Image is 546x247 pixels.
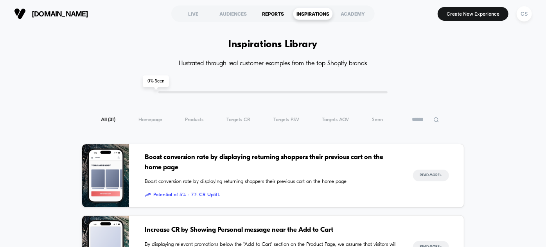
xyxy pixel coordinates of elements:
[226,117,250,123] span: Targets CR
[273,117,299,123] span: Targets PSV
[333,7,373,20] div: ACADEMY
[517,6,532,21] div: CS
[138,117,162,123] span: Homepage
[213,7,253,20] div: AUDIENCES
[438,7,508,21] button: Create New Experience
[145,152,397,172] span: Boost conversion rate by displaying returning shoppers their previous cart on the home page
[228,39,318,50] h1: Inspirations Library
[253,7,293,20] div: REPORTS
[143,75,169,87] span: 0 % Seen
[82,60,464,68] h4: Illustrated through real customer examples from the top Shopify brands
[145,225,397,235] span: Increase CR by Showing Personal message near the Add to Cart
[185,117,203,123] span: Products
[32,10,88,18] span: [DOMAIN_NAME]
[82,144,129,207] img: Boost conversion rate by displaying returning shoppers their previous cart on the home page
[173,7,213,20] div: LIVE
[372,117,383,123] span: Seen
[514,6,534,22] button: CS
[145,178,397,186] span: Boost conversion rate by displaying returning shoppers their previous cart on the home page
[413,170,449,181] button: Read More>
[14,8,26,20] img: Visually logo
[108,117,115,122] span: ( 31 )
[101,117,115,123] span: All
[12,7,91,20] button: [DOMAIN_NAME]
[293,7,333,20] div: INSPIRATIONS
[322,117,349,123] span: Targets AOV
[145,191,397,199] span: Potential of 5% - 7% CR Uplift.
